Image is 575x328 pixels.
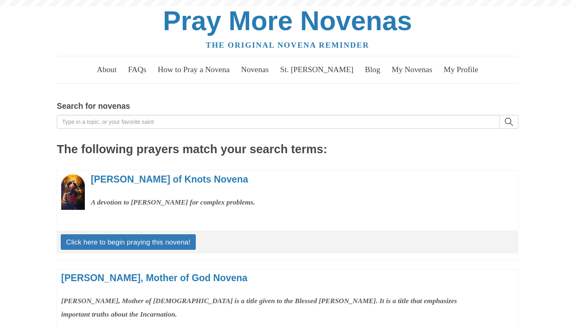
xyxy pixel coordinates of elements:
a: About [92,58,122,81]
strong: A devotion to [PERSON_NAME] for complex problems. [91,198,255,206]
a: The original novena reminder [206,41,369,49]
label: Search for novenas [57,99,130,113]
a: My Novenas [387,58,437,81]
input: Type in a topic, or your favorite saint [57,115,500,129]
a: St. [PERSON_NAME] [275,58,358,81]
a: Click here to begin praying this novena! [61,234,196,250]
a: FAQs [123,58,151,81]
a: Novenas [237,58,274,81]
strong: [PERSON_NAME], Mother of [DEMOGRAPHIC_DATA] is a title given to the Blessed [PERSON_NAME]. It is ... [61,297,457,318]
a: Blog [360,58,385,81]
a: My Profile [439,58,483,81]
button: search [500,115,518,129]
a: [PERSON_NAME] of Knots Novena [91,174,248,185]
a: How to Pray a Novena [153,58,234,81]
a: Link to novena [61,174,85,210]
a: Pray More Novenas [163,6,412,36]
a: [PERSON_NAME], Mother of God Novena [61,273,248,283]
h2: The following prayers match your search terms: [57,143,518,156]
img: Mary Undoer of Knots Novena [61,174,85,210]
